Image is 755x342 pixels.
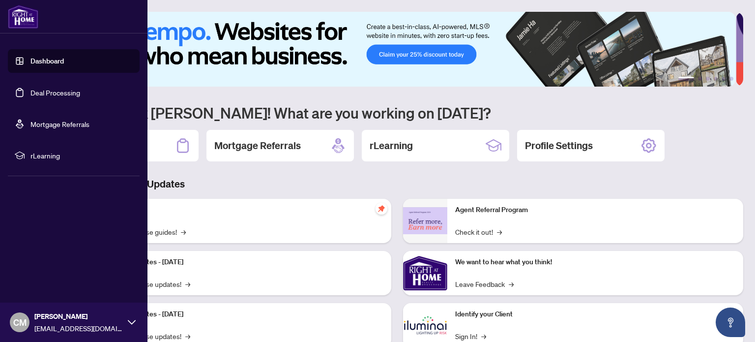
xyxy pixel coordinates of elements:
p: Self-Help [103,205,383,216]
a: Dashboard [30,57,64,65]
span: → [497,226,502,237]
h1: Welcome back [PERSON_NAME]! What are you working on [DATE]? [51,103,743,122]
button: Open asap [716,308,745,337]
h2: rLearning [370,139,413,153]
a: Leave Feedback→ [455,279,514,289]
img: We want to hear what you think! [403,251,447,295]
img: logo [8,5,38,29]
span: CM [13,315,27,329]
span: → [481,331,486,342]
span: → [509,279,514,289]
p: Agent Referral Program [455,205,735,216]
a: Check it out!→ [455,226,502,237]
span: → [181,226,186,237]
span: pushpin [376,203,387,215]
span: rLearning [30,150,133,161]
p: Platform Updates - [DATE] [103,309,383,320]
img: Agent Referral Program [403,207,447,234]
button: 3 [706,77,710,81]
p: Platform Updates - [DATE] [103,257,383,268]
button: 4 [714,77,718,81]
span: → [185,331,190,342]
span: [EMAIL_ADDRESS][DOMAIN_NAME] [34,323,123,334]
h3: Brokerage & Industry Updates [51,177,743,191]
h2: Mortgage Referrals [214,139,301,153]
a: Mortgage Referrals [30,120,89,128]
span: [PERSON_NAME] [34,311,123,322]
button: 2 [698,77,702,81]
button: 5 [722,77,726,81]
button: 6 [729,77,733,81]
img: Slide 0 [51,12,736,87]
h2: Profile Settings [525,139,593,153]
p: Identify your Client [455,309,735,320]
a: Deal Processing [30,88,80,97]
p: We want to hear what you think! [455,257,735,268]
a: Sign In!→ [455,331,486,342]
button: 1 [678,77,694,81]
span: → [185,279,190,289]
